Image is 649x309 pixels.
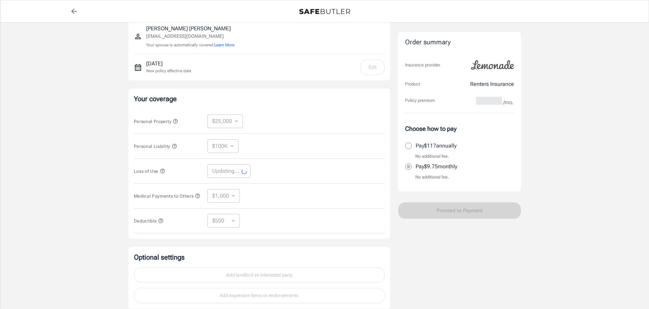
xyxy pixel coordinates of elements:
span: Medical Payments to Others [134,194,201,199]
p: Your spouse is automatically covered. [146,42,234,48]
p: Insurance provider [405,62,440,68]
p: Your coverage [134,94,385,104]
button: Loss of Use [134,167,165,175]
span: Loss of Use [134,169,165,174]
p: Pay $9.75 monthly [416,163,457,171]
span: Personal Property [134,119,178,124]
span: /mo. [503,98,514,107]
p: Choose how to pay [405,124,514,133]
svg: New policy start date [134,63,142,72]
p: New policy effective date [146,68,191,74]
p: Policy premium [405,97,435,104]
button: Medical Payments to Others [134,192,201,200]
p: No additional fee. [415,174,449,181]
img: Back to quotes [299,9,350,14]
p: Optional settings [134,252,385,262]
button: Deductible [134,217,164,225]
a: back to quotes [67,4,81,18]
img: Lemonade [467,56,518,75]
p: [PERSON_NAME] [PERSON_NAME] [146,25,234,33]
p: Product [405,81,420,88]
p: No additional fee. [415,153,449,160]
button: Personal Liability [134,142,177,150]
button: Personal Property [134,117,178,125]
p: [EMAIL_ADDRESS][DOMAIN_NAME] [146,33,234,40]
p: Pay $117 annually [416,142,457,150]
p: [DATE] [146,60,191,68]
p: Renters Insurance [470,80,514,88]
span: Personal Liability [134,144,177,149]
button: Learn More [214,42,234,48]
div: Order summary [405,37,514,47]
span: Deductible [134,218,164,223]
svg: Insured person [134,32,142,41]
